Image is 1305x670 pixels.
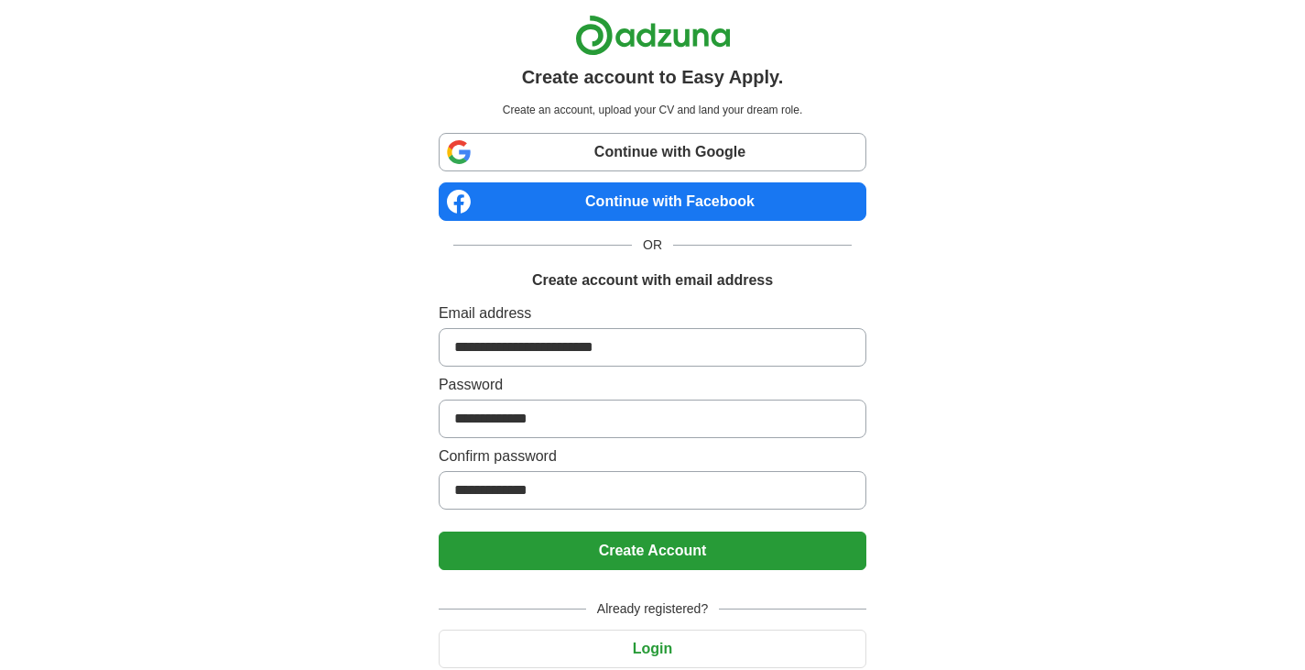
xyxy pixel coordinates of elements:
[522,63,784,91] h1: Create account to Easy Apply.
[439,630,866,668] button: Login
[439,302,866,324] label: Email address
[439,532,866,570] button: Create Account
[439,182,866,221] a: Continue with Facebook
[439,374,866,396] label: Password
[439,445,866,467] label: Confirm password
[575,15,731,56] img: Adzuna logo
[439,641,866,656] a: Login
[532,269,773,291] h1: Create account with email address
[439,133,866,171] a: Continue with Google
[442,102,863,118] p: Create an account, upload your CV and land your dream role.
[632,236,673,255] span: OR
[586,599,719,619] span: Already registered?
